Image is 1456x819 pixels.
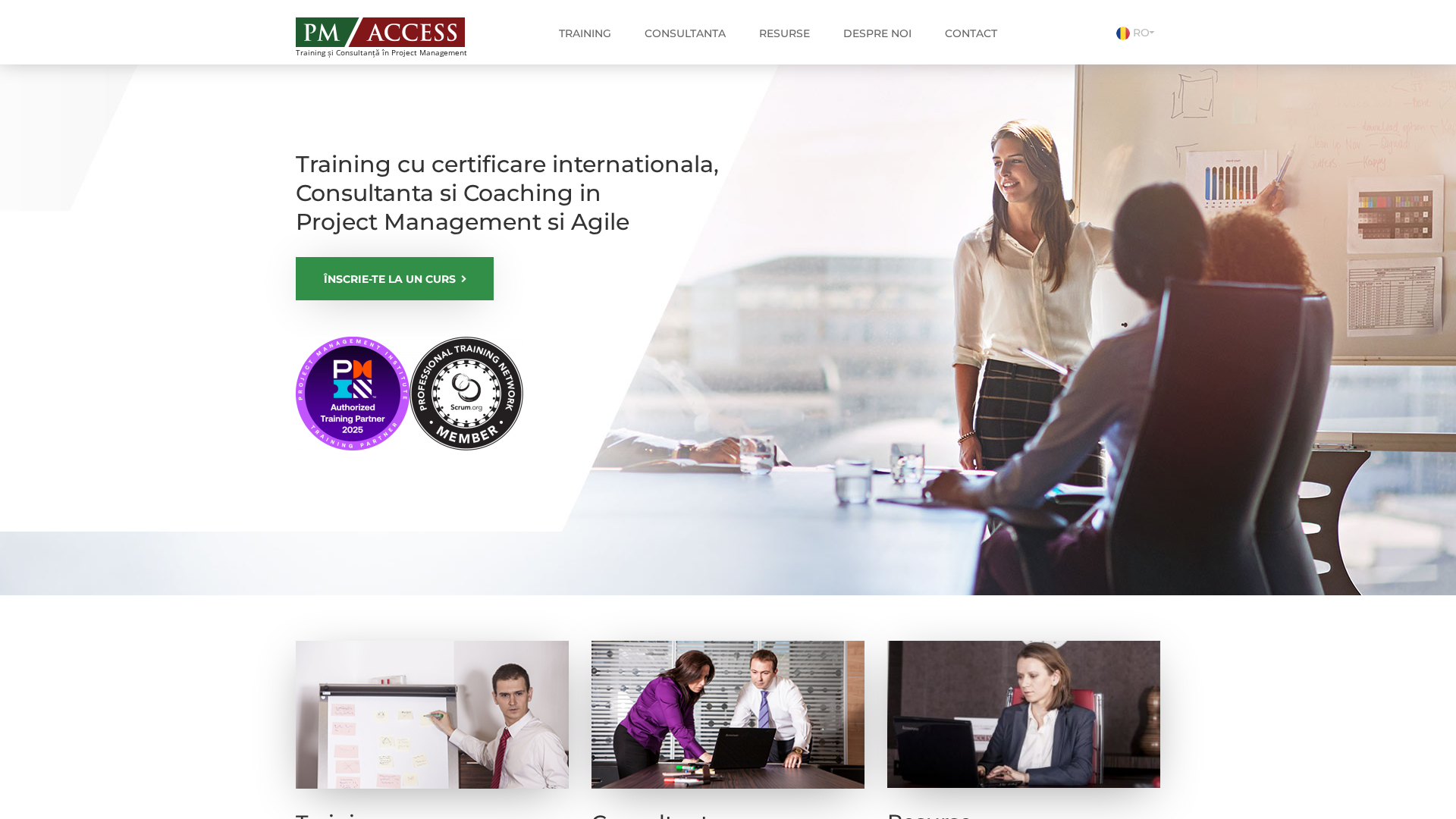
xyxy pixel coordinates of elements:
[934,18,1009,49] a: Contact
[296,17,465,47] img: PM ACCESS - Echipa traineri si consultanti certificati PMP: Narciss Popescu, Mihai Olaru, Monica ...
[1116,27,1130,40] img: Romana
[633,18,737,49] a: Consultanta
[296,150,720,237] h1: Training cu certificare internationala, Consultanta si Coaching in Project Management si Agile
[832,18,923,49] a: Despre noi
[748,18,821,49] a: Resurse
[591,641,864,789] img: Consultanta
[548,18,623,49] a: Training
[1116,26,1160,39] a: RO
[296,257,494,300] a: ÎNSCRIE-TE LA UN CURS
[296,13,495,57] a: Training și Consultanță în Project Management
[296,49,495,57] span: Training și Consultanță în Project Management
[296,641,569,789] img: Training
[887,641,1160,788] img: Resurse
[296,337,523,450] img: PMI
